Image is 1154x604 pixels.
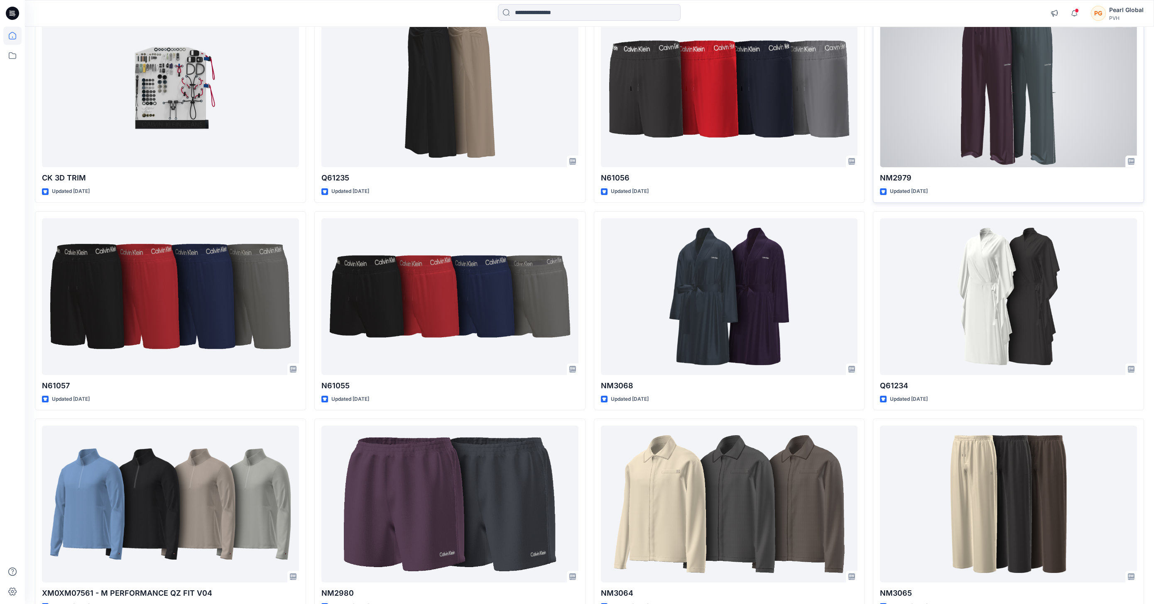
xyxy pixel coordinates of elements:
a: NM3065 [880,426,1137,582]
p: NM3064 [601,587,858,599]
p: N61055 [321,380,578,392]
a: N61055 [321,218,578,375]
a: XM0XM07561 - M PERFORMANCE QZ FIT V04 [42,426,299,582]
a: Q61234 [880,218,1137,375]
a: NM3068 [601,218,858,375]
a: CK 3D TRIM [42,11,299,168]
p: Updated [DATE] [890,187,928,196]
p: N61056 [601,172,858,184]
p: N61057 [42,380,299,392]
p: Updated [DATE] [52,395,90,404]
p: Updated [DATE] [52,187,90,196]
div: Pearl Global [1109,5,1144,15]
p: Updated [DATE] [890,395,928,404]
p: NM2980 [321,587,578,599]
p: Q61234 [880,380,1137,392]
p: XM0XM07561 - M PERFORMANCE QZ FIT V04 [42,587,299,599]
a: N61056 [601,11,858,168]
p: NM3065 [880,587,1137,599]
div: PVH [1109,15,1144,21]
p: Updated [DATE] [611,395,649,404]
p: Updated [DATE] [331,187,369,196]
p: NM2979 [880,172,1137,184]
a: NM2979 [880,11,1137,168]
div: PG [1091,6,1106,21]
a: NM2980 [321,426,578,582]
p: CK 3D TRIM [42,172,299,184]
a: N61057 [42,218,299,375]
p: Updated [DATE] [611,187,649,196]
a: NM3064 [601,426,858,582]
p: NM3068 [601,380,858,392]
a: Q61235 [321,11,578,168]
p: Updated [DATE] [331,395,369,404]
p: Q61235 [321,172,578,184]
